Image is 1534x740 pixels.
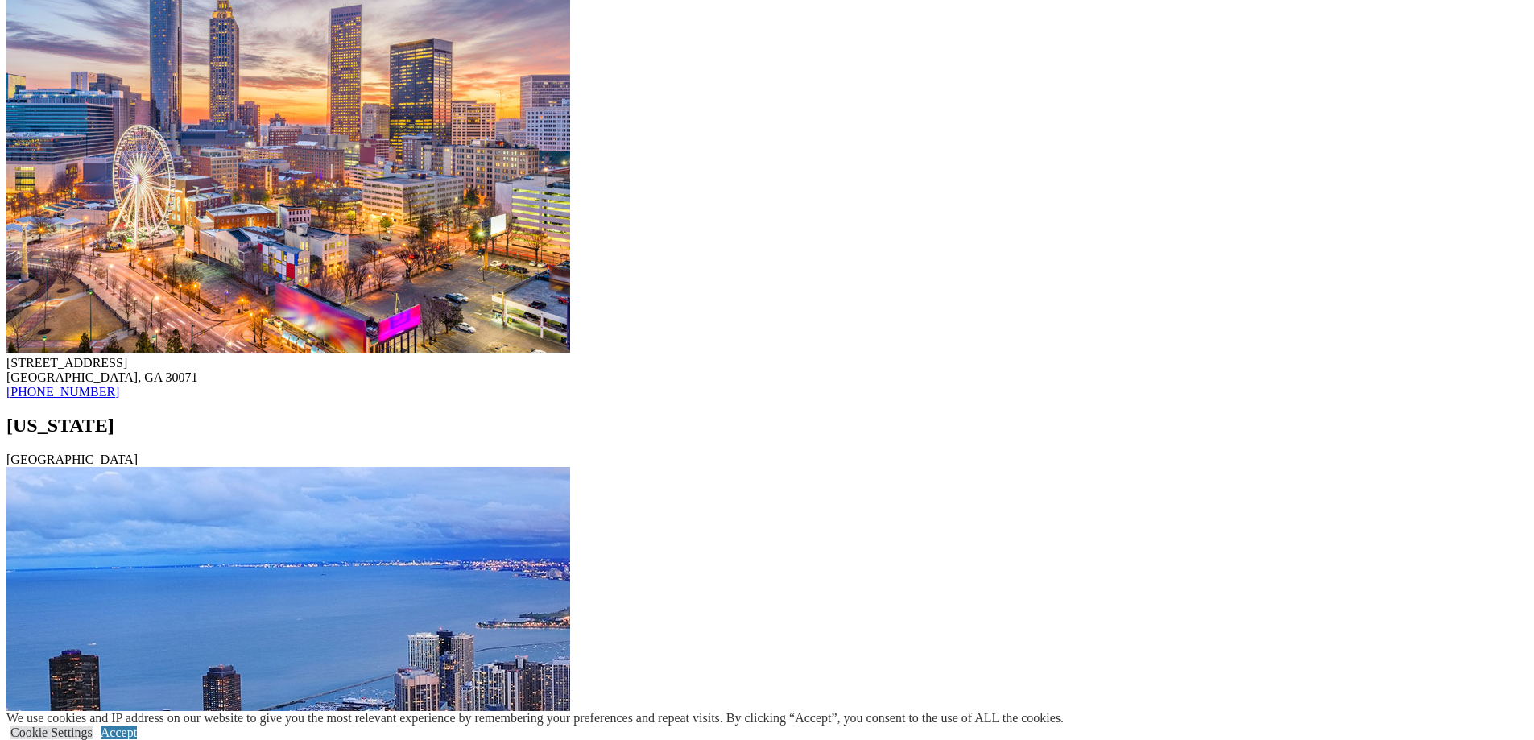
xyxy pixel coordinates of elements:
[6,385,119,399] a: [PHONE_NUMBER]
[6,453,1528,467] div: [GEOGRAPHIC_DATA]
[6,356,1528,385] div: [STREET_ADDRESS] [GEOGRAPHIC_DATA], GA 30071
[6,711,1064,726] div: We use cookies and IP address on our website to give you the most relevant experience by remember...
[6,415,1528,436] h2: [US_STATE]
[101,726,137,739] a: Accept
[10,726,93,739] a: Cookie Settings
